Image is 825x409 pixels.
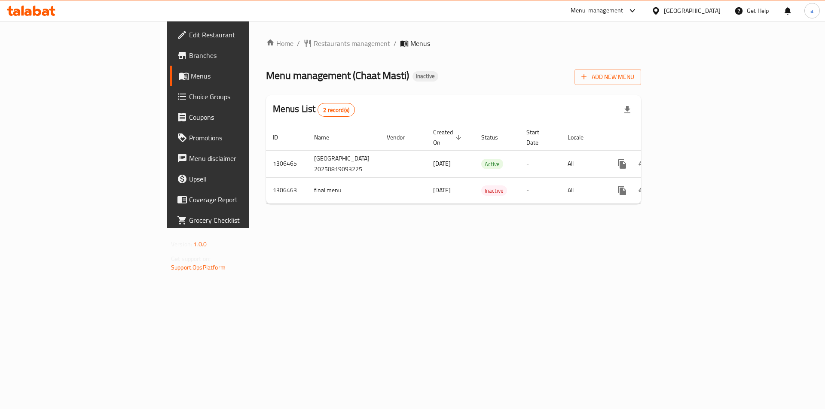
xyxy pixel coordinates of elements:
[189,50,298,61] span: Branches
[664,6,721,15] div: [GEOGRAPHIC_DATA]
[189,91,298,102] span: Choice Groups
[170,86,305,107] a: Choice Groups
[266,124,701,204] table: enhanced table
[433,185,451,196] span: [DATE]
[273,132,289,142] span: ID
[303,38,390,48] a: Restaurants management
[170,148,305,169] a: Menu disclaimer
[571,6,623,16] div: Menu-management
[561,177,605,203] td: All
[481,186,507,196] span: Inactive
[481,132,509,142] span: Status
[632,154,653,174] button: Change Status
[519,177,561,203] td: -
[170,127,305,148] a: Promotions
[314,132,340,142] span: Name
[433,158,451,169] span: [DATE]
[170,210,305,230] a: Grocery Checklist
[632,180,653,201] button: Change Status
[189,112,298,122] span: Coupons
[307,150,380,177] td: [GEOGRAPHIC_DATA] 20250819093225
[318,103,355,117] div: Total records count
[266,38,641,48] nav: breadcrumb
[526,127,550,148] span: Start Date
[189,30,298,40] span: Edit Restaurant
[170,169,305,189] a: Upsell
[171,262,226,273] a: Support.OpsPlatform
[394,38,397,48] li: /
[170,189,305,210] a: Coverage Report
[318,106,354,114] span: 2 record(s)
[273,103,355,117] h2: Menus List
[170,66,305,86] a: Menus
[810,6,813,15] span: a
[568,132,595,142] span: Locale
[410,38,430,48] span: Menus
[189,153,298,164] span: Menu disclaimer
[519,150,561,177] td: -
[581,72,634,82] span: Add New Menu
[612,154,632,174] button: more
[171,239,192,250] span: Version:
[189,174,298,184] span: Upsell
[574,69,641,85] button: Add New Menu
[171,253,211,264] span: Get support on:
[605,124,701,151] th: Actions
[266,66,409,85] span: Menu management ( Chaat Masti )
[433,127,464,148] span: Created On
[191,71,298,81] span: Menus
[412,73,438,80] span: Inactive
[193,239,207,250] span: 1.0.0
[189,194,298,205] span: Coverage Report
[387,132,416,142] span: Vendor
[314,38,390,48] span: Restaurants management
[189,215,298,225] span: Grocery Checklist
[617,100,638,120] div: Export file
[412,71,438,82] div: Inactive
[307,177,380,203] td: final menu
[170,45,305,66] a: Branches
[189,133,298,143] span: Promotions
[561,150,605,177] td: All
[170,107,305,127] a: Coupons
[612,180,632,201] button: more
[170,24,305,45] a: Edit Restaurant
[481,159,503,169] span: Active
